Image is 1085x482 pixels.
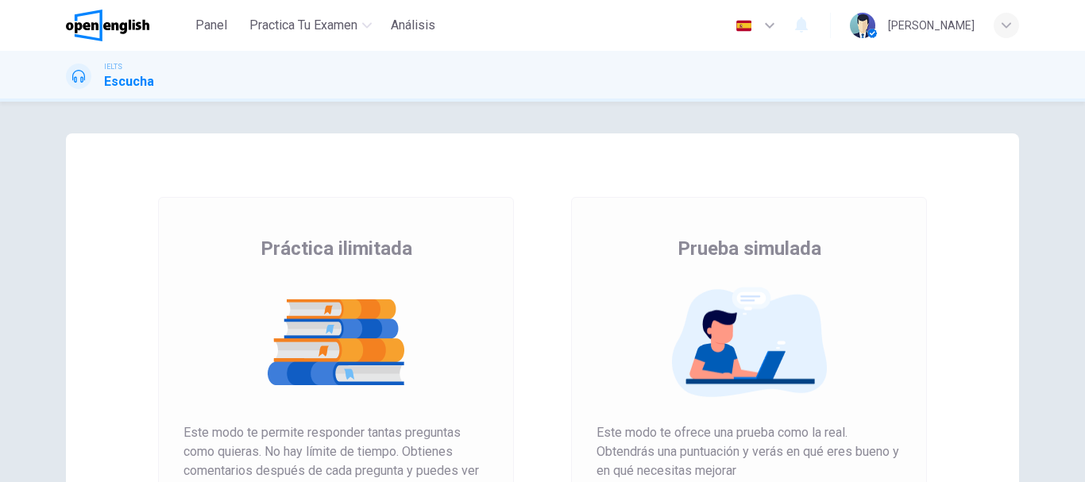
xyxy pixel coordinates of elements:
button: Practica tu examen [243,11,378,40]
div: [PERSON_NAME] [888,16,975,35]
button: Panel [186,11,237,40]
img: Profile picture [850,13,875,38]
span: Prueba simulada [678,236,821,261]
img: OpenEnglish logo [66,10,149,41]
img: es [734,20,754,32]
span: IELTS [104,61,122,72]
h1: Escucha [104,72,154,91]
a: OpenEnglish logo [66,10,186,41]
span: Este modo te ofrece una prueba como la real. Obtendrás una puntuación y verás en qué eres bueno y... [597,423,902,480]
span: Practica tu examen [249,16,357,35]
button: Análisis [384,11,442,40]
span: Análisis [391,16,435,35]
span: Práctica ilimitada [261,236,412,261]
span: Panel [195,16,227,35]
